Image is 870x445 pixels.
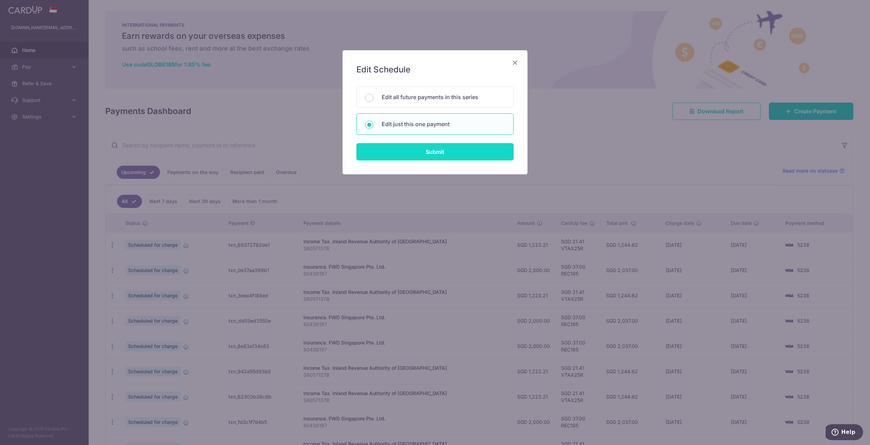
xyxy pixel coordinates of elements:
[511,59,519,67] button: Close
[382,93,505,101] p: Edit all future payments in this series
[382,120,505,128] p: Edit just this one payment
[356,64,514,75] h5: Edit Schedule
[826,424,863,442] iframe: Opens a widget where you can find more information
[356,143,514,160] input: Submit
